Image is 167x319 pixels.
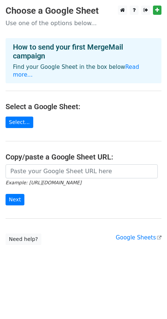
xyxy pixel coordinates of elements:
p: Find your Google Sheet in the box below [13,63,154,79]
small: Example: [URL][DOMAIN_NAME] [6,180,81,185]
input: Next [6,194,24,205]
input: Paste your Google Sheet URL here [6,164,158,178]
p: Use one of the options below... [6,19,161,27]
h4: Copy/paste a Google Sheet URL: [6,152,161,161]
a: Select... [6,117,33,128]
a: Read more... [13,64,139,78]
h4: How to send your first MergeMail campaign [13,43,154,60]
a: Google Sheets [116,234,161,241]
h3: Choose a Google Sheet [6,6,161,16]
a: Need help? [6,234,41,245]
h4: Select a Google Sheet: [6,102,161,111]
